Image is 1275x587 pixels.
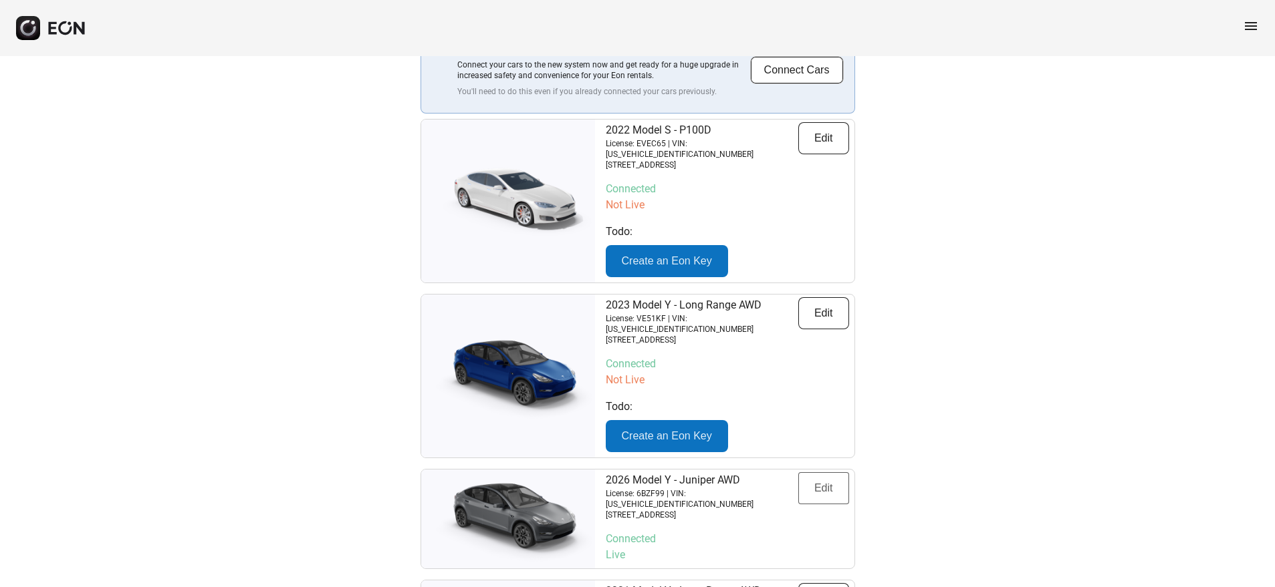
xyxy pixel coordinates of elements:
[606,313,798,335] p: License: VE51KF | VIN: [US_VEHICLE_IDENTIFICATION_NUMBER]
[421,333,595,419] img: car
[457,59,750,81] p: Connect your cars to the new system now and get ready for a huge upgrade in increased safety and ...
[606,138,798,160] p: License: EVEC65 | VIN: [US_VEHICLE_IDENTIFICATION_NUMBER]
[750,56,844,84] button: Connect Cars
[457,86,750,97] p: You'll need to do this even if you already connected your cars previously.
[606,297,798,313] p: 2023 Model Y - Long Range AWD
[606,224,849,240] p: Todo:
[606,197,849,213] p: Not Live
[421,158,595,244] img: car
[606,335,798,345] p: [STREET_ADDRESS]
[606,547,849,563] p: Live
[421,475,595,562] img: car
[798,122,849,154] button: Edit
[798,472,849,504] button: Edit
[606,472,798,488] p: 2026 Model Y - Juniper AWD
[606,245,728,277] button: Create an Eon Key
[606,372,849,388] p: Not Live
[606,356,849,372] p: Connected
[606,488,798,510] p: License: 6BZF99 | VIN: [US_VEHICLE_IDENTIFICATION_NUMBER]
[798,297,849,329] button: Edit
[1243,18,1259,34] span: menu
[606,510,798,520] p: [STREET_ADDRESS]
[606,160,798,170] p: [STREET_ADDRESS]
[606,122,798,138] p: 2022 Model S - P100D
[606,181,849,197] p: Connected
[606,420,728,452] button: Create an Eon Key
[606,399,849,415] p: Todo:
[606,531,849,547] p: Connected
